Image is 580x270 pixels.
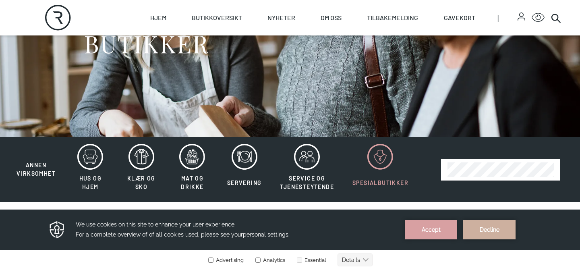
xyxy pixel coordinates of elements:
span: Service og tjenesteytende [280,175,334,190]
span: Mat og drikke [181,175,203,190]
h1: BUTIKKER [84,28,208,58]
input: Analytics [255,48,261,53]
input: Essential [297,48,302,53]
text: Details [342,47,360,54]
span: Klær og sko [127,175,155,190]
span: Servering [227,179,262,186]
button: Details [338,44,373,57]
button: Spesialbutikker [344,143,417,196]
button: Hus og hjem [66,143,115,196]
button: Servering [219,143,270,196]
button: Service og tjenesteytende [271,143,342,196]
img: Privacy reminder [48,10,66,30]
button: Mat og drikke [168,143,217,196]
button: Decline [463,10,516,30]
button: Open Accessibility Menu [532,11,545,24]
button: Accept [405,10,457,30]
button: Klær og sko [117,143,166,196]
span: Annen virksomhet [17,162,56,177]
h3: We use cookies on this site to enhance your user experience. For a complete overview of of all co... [76,10,395,30]
span: Spesialbutikker [352,179,408,186]
span: personal settings. [243,22,290,29]
label: Advertising [208,48,244,54]
label: Analytics [254,48,285,54]
span: Hus og hjem [79,175,101,190]
button: Annen virksomhet [8,143,64,178]
label: Essential [295,48,326,54]
input: Advertising [208,48,213,53]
